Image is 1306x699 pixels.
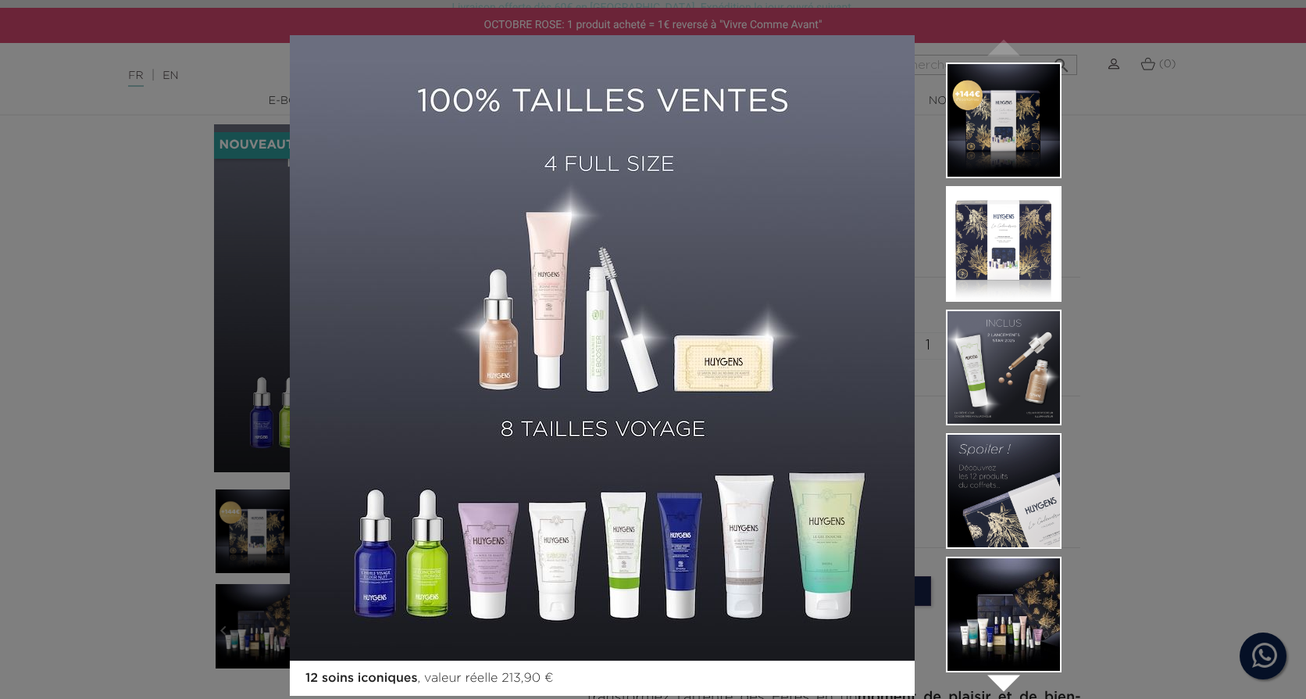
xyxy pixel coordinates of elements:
[290,35,915,661] img: Le Calendrier de L'Avent
[946,63,1062,178] img: Le Calendrier de L'Avent
[305,669,899,688] p: , valeur réelle 213,90 €
[305,672,418,685] strong: 12 soins iconiques
[965,10,1043,88] i: 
